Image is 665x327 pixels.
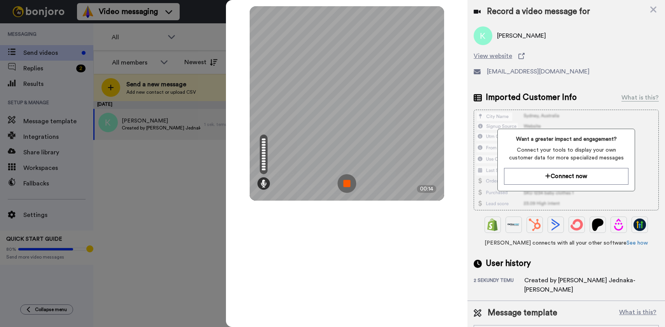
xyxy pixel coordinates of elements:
[570,219,583,231] img: ConvertKit
[474,239,659,247] span: [PERSON_NAME] connects with all your other software
[488,307,557,319] span: Message template
[474,51,659,61] a: View website
[507,219,520,231] img: Ontraport
[528,219,541,231] img: Hubspot
[626,240,648,246] a: See how
[338,174,356,193] img: ic_record_stop.svg
[486,92,577,103] span: Imported Customer Info
[617,307,659,319] button: What is this?
[504,135,628,143] span: Want a greater impact and engagement?
[486,258,531,269] span: User history
[591,219,604,231] img: Patreon
[487,67,590,76] span: [EMAIL_ADDRESS][DOMAIN_NAME]
[633,219,646,231] img: GoHighLevel
[417,185,436,193] div: 00:14
[621,93,659,102] div: What is this?
[504,146,628,162] span: Connect your tools to display your own customer data for more specialized messages
[612,219,625,231] img: Drip
[524,276,649,294] div: Created by [PERSON_NAME] Jednaka-[PERSON_NAME]
[474,277,524,294] div: 2 sekundy temu
[549,219,562,231] img: ActiveCampaign
[486,219,499,231] img: Shopify
[504,168,628,185] button: Connect now
[474,51,512,61] span: View website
